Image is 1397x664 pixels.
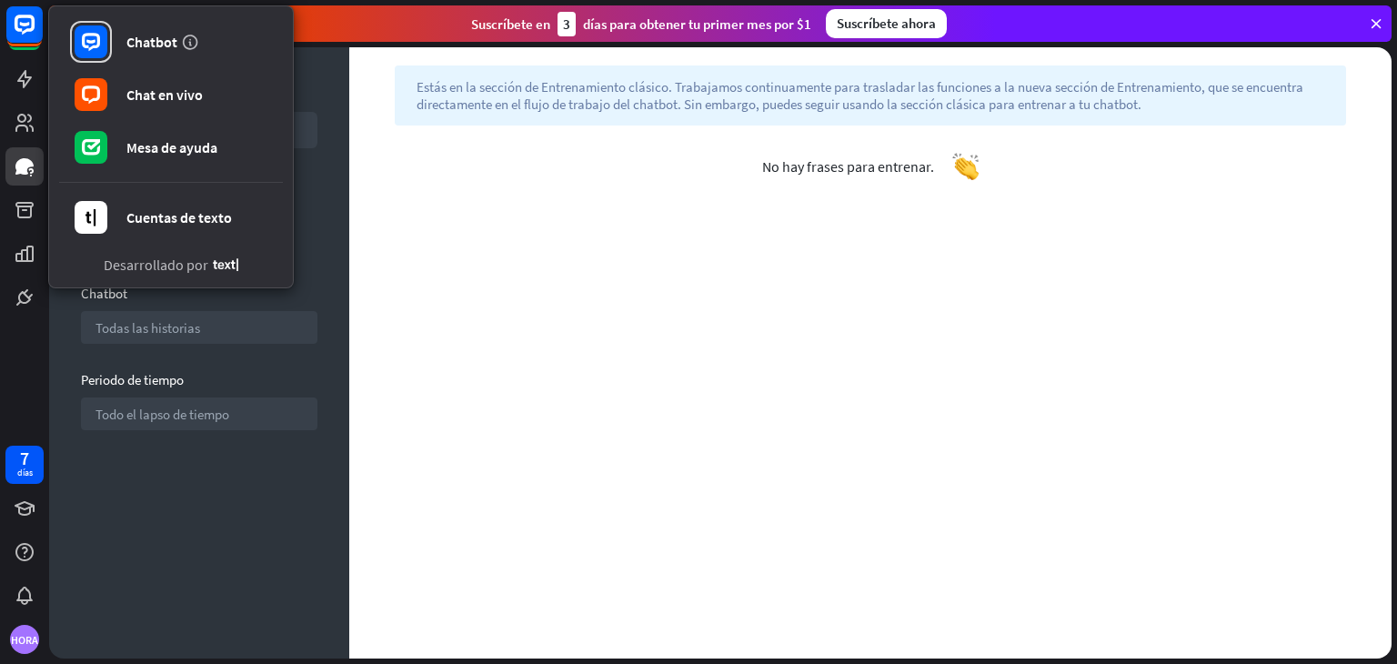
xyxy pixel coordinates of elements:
[837,15,936,32] font: Suscríbete ahora
[762,157,934,176] font: No hay frases para entrenar.
[95,406,229,423] font: Todo el lapso de tiempo
[81,371,184,388] font: Periodo de tiempo
[15,7,69,62] button: Abrir el widget de chat LiveChat
[5,446,44,484] a: 7 días
[471,15,550,33] font: Suscríbete en
[583,15,811,33] font: días para obtener tu primer mes por $1
[563,15,570,33] font: 3
[95,319,200,337] font: Todas las historias
[17,467,33,478] font: días
[20,447,29,469] font: 7
[81,285,127,302] font: Chatbot
[417,78,1303,113] font: Estás en la sección de Entrenamiento clásico. Trabajamos continuamente para trasladar las funcion...
[11,633,38,647] font: HORA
